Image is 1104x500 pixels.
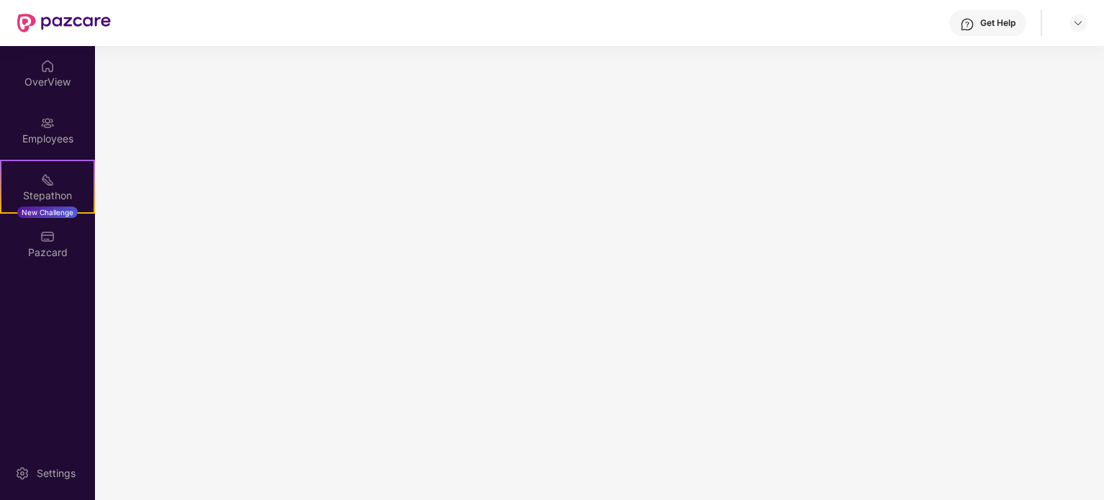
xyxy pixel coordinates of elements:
[980,17,1015,29] div: Get Help
[40,116,55,130] img: svg+xml;base64,PHN2ZyBpZD0iRW1wbG95ZWVzIiB4bWxucz0iaHR0cDovL3d3dy53My5vcmcvMjAwMC9zdmciIHdpZHRoPS...
[15,466,30,481] img: svg+xml;base64,PHN2ZyBpZD0iU2V0dGluZy0yMHgyMCIgeG1sbnM9Imh0dHA6Ly93d3cudzMub3JnLzIwMDAvc3ZnIiB3aW...
[40,173,55,187] img: svg+xml;base64,PHN2ZyB4bWxucz0iaHR0cDovL3d3dy53My5vcmcvMjAwMC9zdmciIHdpZHRoPSIyMSIgaGVpZ2h0PSIyMC...
[1,188,94,203] div: Stepathon
[17,206,78,218] div: New Challenge
[32,466,80,481] div: Settings
[40,229,55,244] img: svg+xml;base64,PHN2ZyBpZD0iUGF6Y2FyZCIgeG1sbnM9Imh0dHA6Ly93d3cudzMub3JnLzIwMDAvc3ZnIiB3aWR0aD0iMj...
[960,17,974,32] img: svg+xml;base64,PHN2ZyBpZD0iSGVscC0zMngzMiIgeG1sbnM9Imh0dHA6Ly93d3cudzMub3JnLzIwMDAvc3ZnIiB3aWR0aD...
[17,14,111,32] img: New Pazcare Logo
[40,59,55,73] img: svg+xml;base64,PHN2ZyBpZD0iSG9tZSIgeG1sbnM9Imh0dHA6Ly93d3cudzMub3JnLzIwMDAvc3ZnIiB3aWR0aD0iMjAiIG...
[1072,17,1084,29] img: svg+xml;base64,PHN2ZyBpZD0iRHJvcGRvd24tMzJ4MzIiIHhtbG5zPSJodHRwOi8vd3d3LnczLm9yZy8yMDAwL3N2ZyIgd2...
